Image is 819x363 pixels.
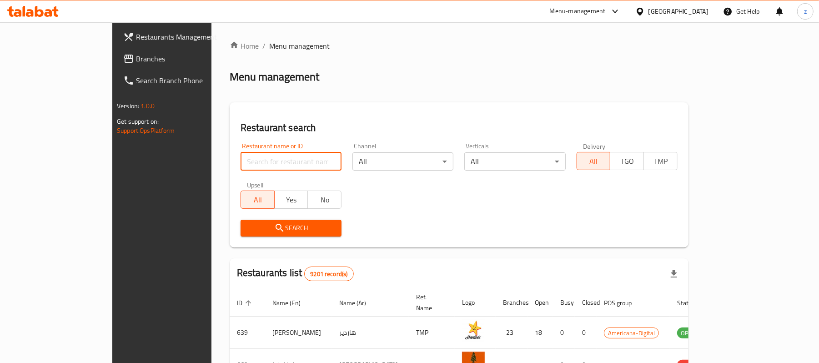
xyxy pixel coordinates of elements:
[117,100,139,112] span: Version:
[604,297,643,308] span: POS group
[496,317,528,349] td: 23
[339,297,378,308] span: Name (Ar)
[269,40,330,51] span: Menu management
[496,289,528,317] th: Branches
[804,6,807,16] span: z
[116,70,249,91] a: Search Branch Phone
[241,191,275,209] button: All
[648,6,708,16] div: [GEOGRAPHIC_DATA]
[312,193,338,207] span: No
[274,191,308,209] button: Yes
[241,121,678,135] h2: Restaurant search
[409,317,455,349] td: TMP
[305,270,353,278] span: 9201 record(s)
[136,31,242,42] span: Restaurants Management
[648,155,674,168] span: TMP
[141,100,155,112] span: 1.0.0
[614,155,640,168] span: TGO
[528,289,553,317] th: Open
[577,152,611,170] button: All
[241,152,342,171] input: Search for restaurant name or ID..
[116,26,249,48] a: Restaurants Management
[304,267,353,281] div: Total records count
[237,266,354,281] h2: Restaurants list
[462,319,485,342] img: Hardee's
[553,289,575,317] th: Busy
[604,328,658,338] span: Americana-Digital
[643,152,678,170] button: TMP
[248,222,334,234] span: Search
[550,6,606,17] div: Menu-management
[230,70,319,84] h2: Menu management
[136,53,242,64] span: Branches
[528,317,553,349] td: 18
[307,191,342,209] button: No
[583,143,606,149] label: Delivery
[581,155,607,168] span: All
[230,40,688,51] nav: breadcrumb
[553,317,575,349] td: 0
[265,317,332,349] td: [PERSON_NAME]
[332,317,409,349] td: هارديز
[352,152,453,171] div: All
[237,297,254,308] span: ID
[245,193,271,207] span: All
[278,193,305,207] span: Yes
[455,289,496,317] th: Logo
[416,292,444,313] span: Ref. Name
[262,40,266,51] li: /
[247,181,264,188] label: Upsell
[241,220,342,237] button: Search
[136,75,242,86] span: Search Branch Phone
[464,152,565,171] div: All
[117,116,159,127] span: Get support on:
[575,289,597,317] th: Closed
[117,125,175,136] a: Support.OpsPlatform
[677,297,707,308] span: Status
[610,152,644,170] button: TGO
[677,328,699,338] span: OPEN
[116,48,249,70] a: Branches
[272,297,312,308] span: Name (En)
[575,317,597,349] td: 0
[663,263,685,285] div: Export file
